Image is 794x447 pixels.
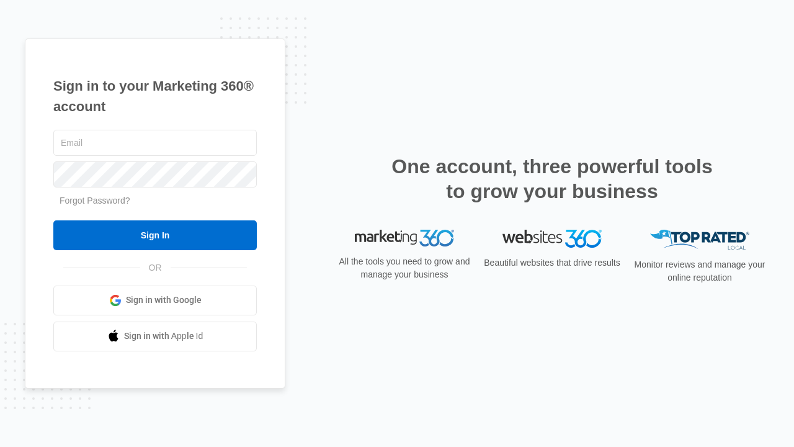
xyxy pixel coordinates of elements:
[53,286,257,315] a: Sign in with Google
[140,261,171,274] span: OR
[335,255,474,281] p: All the tools you need to grow and manage your business
[124,330,203,343] span: Sign in with Apple Id
[650,230,749,250] img: Top Rated Local
[60,196,130,205] a: Forgot Password?
[388,154,716,204] h2: One account, three powerful tools to grow your business
[630,258,769,284] p: Monitor reviews and manage your online reputation
[53,130,257,156] input: Email
[502,230,602,248] img: Websites 360
[126,294,202,307] span: Sign in with Google
[53,76,257,117] h1: Sign in to your Marketing 360® account
[53,322,257,351] a: Sign in with Apple Id
[483,256,622,269] p: Beautiful websites that drive results
[53,220,257,250] input: Sign In
[355,230,454,247] img: Marketing 360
